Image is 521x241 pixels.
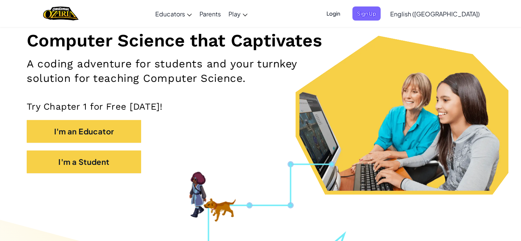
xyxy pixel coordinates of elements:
[151,3,196,24] a: Educators
[155,10,185,18] span: Educators
[322,6,345,21] button: Login
[196,3,225,24] a: Parents
[228,10,241,18] span: Play
[43,6,79,21] a: Ozaria by CodeCombat logo
[27,57,340,86] h2: A coding adventure for students and your turnkey solution for teaching Computer Science.
[352,6,381,21] button: Sign Up
[225,3,251,24] a: Play
[27,120,141,143] button: I'm an Educator
[386,3,484,24] a: English ([GEOGRAPHIC_DATA])
[27,30,494,51] h1: Computer Science that Captivates
[27,150,141,173] button: I'm a Student
[27,101,494,112] p: Try Chapter 1 for Free [DATE]!
[43,6,79,21] img: Home
[390,10,480,18] span: English ([GEOGRAPHIC_DATA])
